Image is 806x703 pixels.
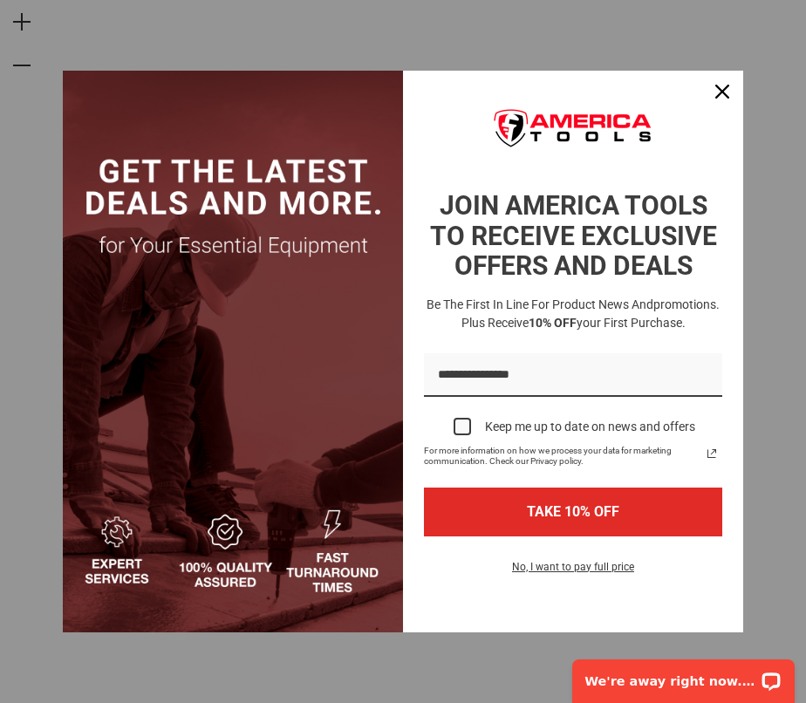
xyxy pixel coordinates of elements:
h3: Be the first in line for product news and [420,296,726,332]
input: Email field [424,353,722,398]
button: TAKE 10% OFF [424,488,722,536]
strong: 10% OFF [529,316,577,330]
button: No, I want to pay full price [498,557,648,587]
span: promotions. Plus receive your first purchase. [461,297,721,330]
button: Close [701,71,743,113]
strong: JOIN AMERICA TOOLS TO RECEIVE EXCLUSIVE OFFERS AND DEALS [430,190,717,281]
svg: close icon [715,85,729,99]
span: For more information on how we process your data for marketing communication. Check our Privacy p... [424,446,701,467]
a: Read our Privacy Policy [701,443,722,464]
svg: link icon [701,443,722,464]
div: Keep me up to date on news and offers [485,420,695,434]
iframe: LiveChat chat widget [561,648,806,703]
